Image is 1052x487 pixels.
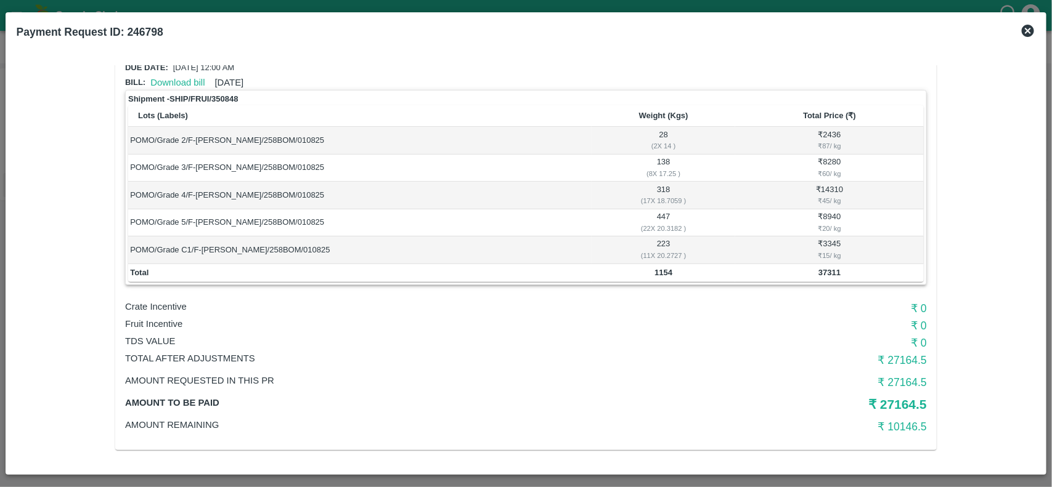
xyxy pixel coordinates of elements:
[593,223,733,234] div: ( 22 X 20.3182 )
[738,250,922,261] div: ₹ 15 / kg
[173,62,234,74] p: [DATE] 12:00 AM
[639,111,688,120] b: Weight (Kgs)
[738,223,922,234] div: ₹ 20 / kg
[803,111,856,120] b: Total Price (₹)
[735,209,923,236] td: ₹ 8940
[593,168,733,179] div: ( 8 X 17.25 )
[738,140,922,151] div: ₹ 87 / kg
[138,111,188,120] b: Lots (Labels)
[125,334,659,348] p: TDS VALUE
[125,396,659,409] p: Amount to be paid
[125,418,659,432] p: Amount Remaining
[130,268,149,277] b: Total
[592,127,735,154] td: 28
[659,334,927,352] h6: ₹ 0
[125,300,659,313] p: Crate Incentive
[735,236,923,264] td: ₹ 3345
[592,209,735,236] td: 447
[659,300,927,317] h6: ₹ 0
[592,155,735,182] td: 138
[128,155,592,182] td: POMO/Grade 3/F-[PERSON_NAME]/258BOM/010825
[125,78,145,87] span: Bill:
[215,78,244,87] span: [DATE]
[592,236,735,264] td: 223
[659,352,927,369] h6: ₹ 27164.5
[17,26,163,38] b: Payment Request ID: 246798
[128,93,238,105] strong: Shipment - SHIP/FRUI/350848
[593,140,733,151] div: ( 2 X 14 )
[738,195,922,206] div: ₹ 45 / kg
[128,182,592,209] td: POMO/Grade 4/F-[PERSON_NAME]/258BOM/010825
[593,195,733,206] div: ( 17 X 18.7059 )
[125,317,659,331] p: Fruit Incentive
[125,374,659,387] p: Amount Requested in this PR
[125,352,659,365] p: Total After adjustments
[659,317,927,334] h6: ₹ 0
[818,268,841,277] b: 37311
[735,182,923,209] td: ₹ 14310
[592,182,735,209] td: 318
[128,209,592,236] td: POMO/Grade 5/F-[PERSON_NAME]/258BOM/010825
[735,127,923,154] td: ₹ 2436
[128,236,592,264] td: POMO/Grade C1/F-[PERSON_NAME]/258BOM/010825
[735,155,923,182] td: ₹ 8280
[128,127,592,154] td: POMO/Grade 2/F-[PERSON_NAME]/258BOM/010825
[654,268,672,277] b: 1154
[659,418,927,435] h6: ₹ 10146.5
[125,63,168,72] span: Due date:
[659,374,927,391] h6: ₹ 27164.5
[659,396,927,413] h5: ₹ 27164.5
[738,168,922,179] div: ₹ 60 / kg
[150,78,205,87] a: Download bill
[593,250,733,261] div: ( 11 X 20.2727 )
